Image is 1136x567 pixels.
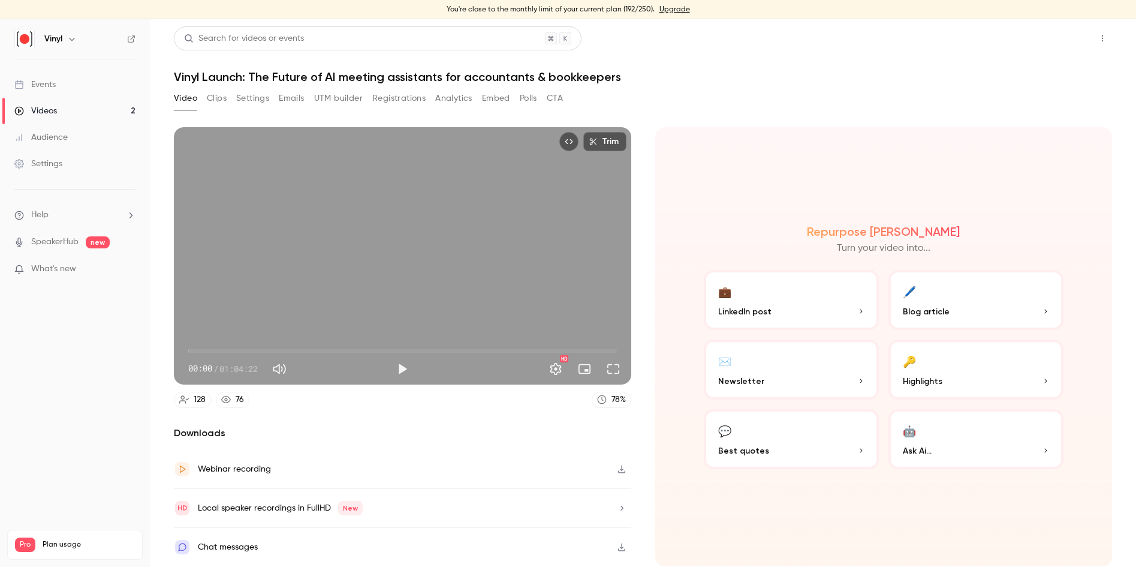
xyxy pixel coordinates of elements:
button: ✉️Newsletter [704,340,879,400]
div: Chat messages [198,540,258,554]
div: Audience [14,131,68,143]
h2: Repurpose [PERSON_NAME] [807,224,960,239]
span: Newsletter [718,375,764,388]
div: 💬 [718,421,731,440]
span: Plan usage [43,540,135,550]
div: 128 [194,394,206,406]
li: help-dropdown-opener [14,209,135,221]
button: Emails [279,89,304,108]
button: Analytics [435,89,472,108]
div: 76 [236,394,244,406]
a: 78% [592,392,631,408]
div: Settings [14,158,62,170]
button: Embed video [559,132,578,151]
span: Help [31,209,49,221]
button: Play [390,357,414,381]
button: Embed [482,89,510,108]
span: New [338,501,363,515]
span: Ask Ai... [903,445,932,457]
div: HD [560,355,568,362]
span: LinkedIn post [718,305,772,318]
span: / [213,362,218,375]
a: Upgrade [659,5,690,14]
div: Videos [14,105,57,117]
div: Events [14,79,56,91]
div: 🤖 [903,421,916,440]
span: What's new [31,263,76,275]
div: 💼 [718,282,731,301]
button: Video [174,89,197,108]
div: 78 % [611,394,626,406]
img: Vinyl [15,29,34,49]
h1: Vinyl Launch: The Future of AI meeting assistants for accountants & bookkeepers [174,70,1112,84]
div: Webinar recording [198,462,271,476]
span: 01:04:22 [219,362,258,375]
button: 💼LinkedIn post [704,270,879,330]
button: Turn on miniplayer [572,357,596,381]
span: Best quotes [718,445,769,457]
h2: Downloads [174,426,631,440]
button: UTM builder [314,89,363,108]
h6: Vinyl [44,33,62,45]
a: SpeakerHub [31,236,79,248]
a: 76 [216,392,249,408]
button: 🤖Ask Ai... [888,409,1063,469]
span: Blog article [903,305,950,318]
span: new [86,236,110,248]
button: 🔑Highlights [888,340,1063,400]
button: Polls [520,89,537,108]
button: Registrations [372,89,426,108]
div: ✉️ [718,352,731,370]
button: Full screen [601,357,625,381]
button: Clips [207,89,227,108]
p: Turn your video into... [837,241,930,256]
button: Settings [236,89,269,108]
div: Search for videos or events [184,32,304,45]
button: Settings [544,357,568,381]
button: 💬Best quotes [704,409,879,469]
div: 00:00 [188,362,258,375]
span: 00:00 [188,362,212,375]
div: 🔑 [903,352,916,370]
a: 128 [174,392,211,408]
button: CTA [547,89,563,108]
button: Share [1036,26,1083,50]
button: Top Bar Actions [1093,29,1112,48]
span: Highlights [903,375,942,388]
button: Trim [583,132,626,151]
button: 🖊️Blog article [888,270,1063,330]
button: Mute [267,357,291,381]
div: 🖊️ [903,282,916,301]
div: Local speaker recordings in FullHD [198,501,363,515]
span: Pro [15,538,35,552]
